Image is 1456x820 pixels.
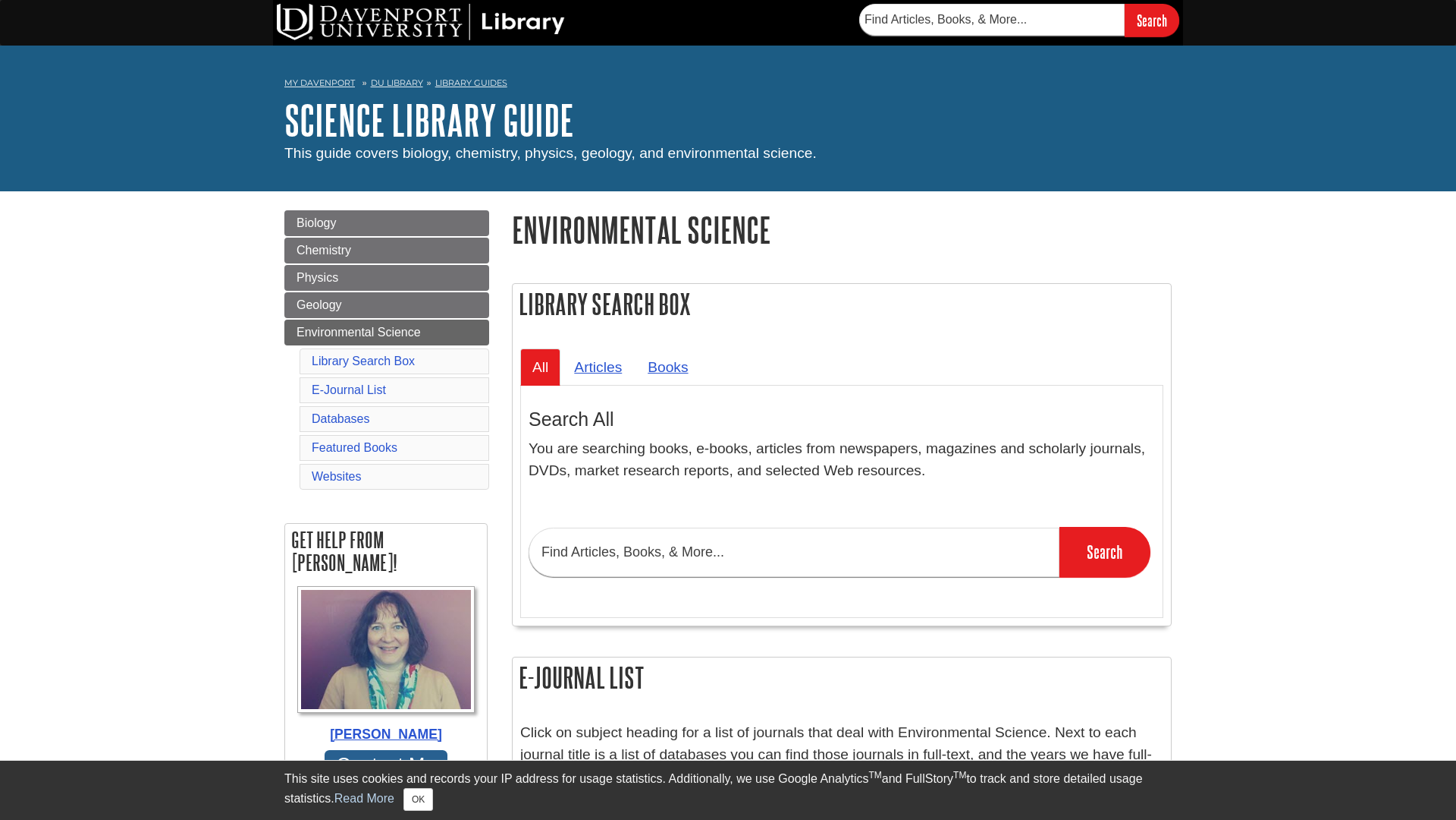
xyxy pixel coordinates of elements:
[312,355,415,367] a: Library Search Box
[953,770,966,781] sup: TM
[284,265,489,291] a: Physics
[529,408,1155,430] h3: Search All
[284,292,489,318] a: Geology
[284,77,355,90] a: My Davenport
[297,326,421,339] span: Environmental Science
[334,792,394,805] a: Read More
[284,210,489,236] a: Biology
[513,284,1171,324] h2: Library Search Box
[512,210,1172,249] h1: Environmental Science
[859,4,1125,36] input: Find Articles, Books, & More...
[284,96,574,143] a: Science Library Guide
[284,320,489,345] a: Environmental Science
[371,77,423,88] a: DU Library
[403,788,433,811] button: Close
[293,724,479,744] div: [PERSON_NAME]
[1059,527,1150,577] input: Search
[284,145,817,161] span: This guide covers biology, chemistry, physics, geology, and environmental science.
[435,77,507,88] a: Library Guides
[635,348,700,386] a: Books
[293,586,479,744] a: Profile Photo [PERSON_NAME]
[297,298,342,311] span: Geology
[284,73,1172,97] nav: breadcrumb
[312,383,386,396] a: E-Journal List
[284,238,489,263] a: Chemistry
[562,348,634,386] a: Articles
[859,4,1179,36] form: Searches DU Library's articles, books, and more
[520,722,1163,787] p: Click on subject heading for a list of journals that deal with Environmental Science. Next to eac...
[285,524,487,579] h2: Get Help From [PERSON_NAME]!
[312,412,370,425] a: Databases
[529,528,1059,577] input: Find Articles, Books, & More...
[325,750,447,781] a: Contact Me
[297,586,475,712] img: Profile Photo
[277,4,565,40] img: DU Library
[520,348,560,386] a: All
[513,658,1171,698] h2: E-Journal List
[868,770,881,781] sup: TM
[1125,4,1179,36] input: Search
[297,271,338,284] span: Physics
[312,470,362,483] a: Websites
[297,244,351,257] span: Chemistry
[529,438,1155,482] p: You are searching books, e-books, articles from newspapers, magazines and scholarly journals, DVD...
[297,216,336,229] span: Biology
[284,770,1172,811] div: This site uses cookies and records your IP address for usage statistics. Additionally, we use Goo...
[312,441,397,454] a: Featured Books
